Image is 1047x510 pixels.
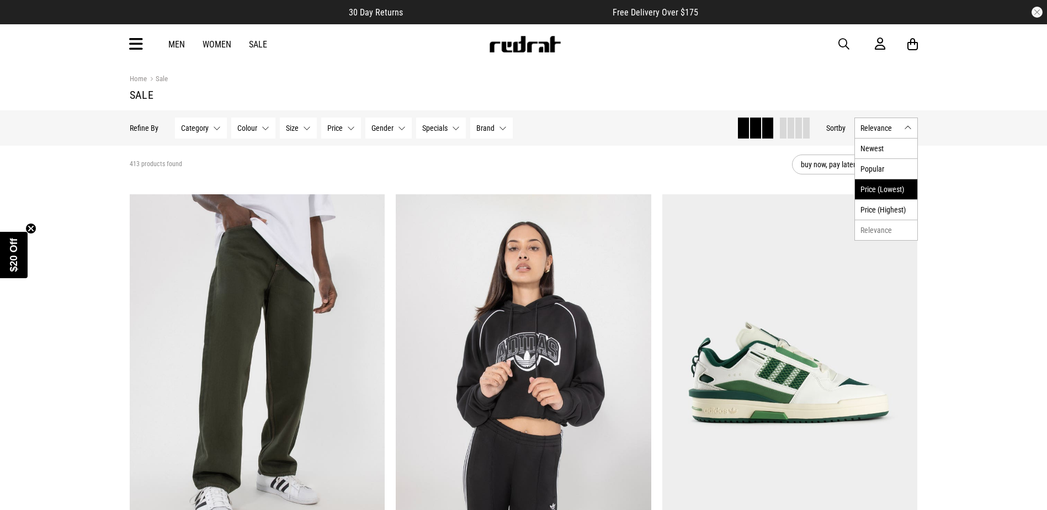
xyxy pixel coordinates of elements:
[349,7,403,18] span: 30 Day Returns
[838,124,846,132] span: by
[203,39,231,50] a: Women
[147,75,168,85] a: Sale
[280,118,317,139] button: Size
[175,118,227,139] button: Category
[231,118,275,139] button: Colour
[365,118,412,139] button: Gender
[416,118,466,139] button: Specials
[855,139,917,158] li: Newest
[470,118,513,139] button: Brand
[855,179,917,199] li: Price (Lowest)
[425,7,591,18] iframe: Customer reviews powered by Trustpilot
[855,199,917,220] li: Price (Highest)
[130,160,182,169] span: 413 products found
[476,124,495,132] span: Brand
[168,39,185,50] a: Men
[371,124,394,132] span: Gender
[854,118,918,139] button: Relevance
[422,124,448,132] span: Specials
[286,124,299,132] span: Size
[181,124,209,132] span: Category
[792,155,918,174] button: buy now, pay later option
[826,121,846,135] button: Sortby
[488,36,561,52] img: Redrat logo
[327,124,343,132] span: Price
[801,158,892,171] span: buy now, pay later option
[130,124,158,132] p: Refine By
[130,88,918,102] h1: Sale
[249,39,267,50] a: Sale
[321,118,361,139] button: Price
[130,75,147,83] a: Home
[25,223,36,234] button: Close teaser
[9,4,42,38] button: Open LiveChat chat widget
[8,238,19,272] span: $20 Off
[237,124,257,132] span: Colour
[855,158,917,179] li: Popular
[855,220,917,240] li: Relevance
[613,7,698,18] span: Free Delivery Over $175
[860,124,900,132] span: Relevance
